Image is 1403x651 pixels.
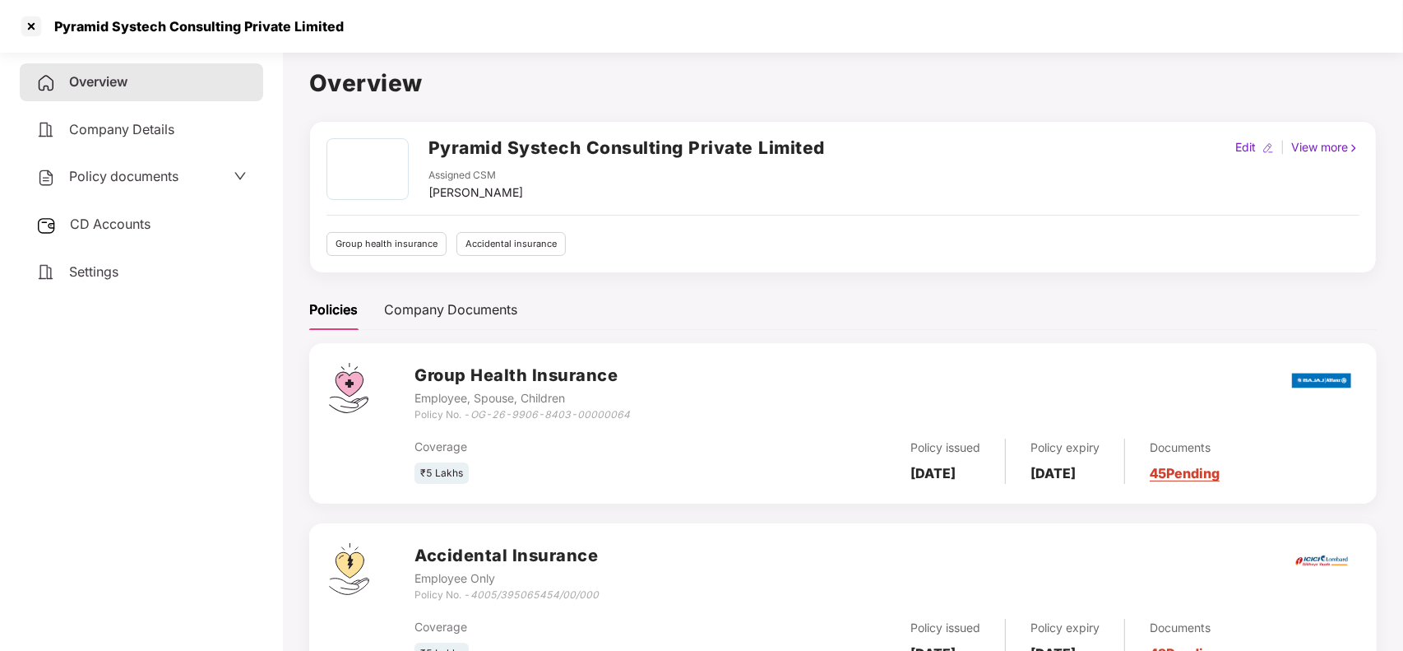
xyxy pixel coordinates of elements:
[470,408,630,421] i: OG-26-9906-8403-00000064
[428,184,523,202] div: [PERSON_NAME]
[456,232,566,256] div: Accidental insurance
[1292,551,1351,571] img: icici.png
[70,216,150,232] span: CD Accounts
[428,168,523,184] div: Assigned CSM
[1348,142,1359,154] img: rightIcon
[910,465,956,481] b: [DATE]
[414,543,599,569] h3: Accidental Insurance
[1232,138,1259,156] div: Edit
[1030,465,1076,481] b: [DATE]
[234,170,247,183] span: down
[36,263,56,282] img: svg+xml;base64,PHN2ZyB4bWxucz0iaHR0cDovL3d3dy53My5vcmcvMjAwMC9zdmciIHdpZHRoPSIyNCIgaGVpZ2h0PSIyNC...
[69,121,174,137] span: Company Details
[470,588,599,601] i: 4005/395065454/00/000
[1030,439,1100,457] div: Policy expiry
[414,618,729,636] div: Coverage
[309,65,1377,101] h1: Overview
[309,300,358,320] div: Policies
[326,232,447,256] div: Group health insurance
[69,263,118,280] span: Settings
[1288,138,1363,156] div: View more
[69,73,127,90] span: Overview
[414,463,469,485] div: ₹5 Lakhs
[414,438,729,456] div: Coverage
[329,363,368,413] img: svg+xml;base64,PHN2ZyB4bWxucz0iaHR0cDovL3d3dy53My5vcmcvMjAwMC9zdmciIHdpZHRoPSI0Ny43MTQiIGhlaWdodD...
[1262,142,1274,154] img: editIcon
[428,134,825,161] h2: Pyramid Systech Consulting Private Limited
[1292,362,1351,399] img: bajaj.png
[414,389,630,407] div: Employee, Spouse, Children
[414,363,630,388] h3: Group Health Insurance
[36,216,57,235] img: svg+xml;base64,PHN2ZyB3aWR0aD0iMjUiIGhlaWdodD0iMjQiIHZpZXdCb3g9IjAgMCAyNSAyNCIgZmlsbD0ibm9uZSIgeG...
[36,168,56,188] img: svg+xml;base64,PHN2ZyB4bWxucz0iaHR0cDovL3d3dy53My5vcmcvMjAwMC9zdmciIHdpZHRoPSIyNCIgaGVpZ2h0PSIyNC...
[36,73,56,93] img: svg+xml;base64,PHN2ZyB4bWxucz0iaHR0cDovL3d3dy53My5vcmcvMjAwMC9zdmciIHdpZHRoPSIyNCIgaGVpZ2h0PSIyNC...
[414,588,599,603] div: Policy No. -
[36,120,56,140] img: svg+xml;base64,PHN2ZyB4bWxucz0iaHR0cDovL3d3dy53My5vcmcvMjAwMC9zdmciIHdpZHRoPSIyNCIgaGVpZ2h0PSIyNC...
[1150,465,1220,481] a: 45 Pending
[1150,439,1220,457] div: Documents
[1277,138,1288,156] div: |
[384,300,517,320] div: Company Documents
[44,18,344,35] div: Pyramid Systech Consulting Private Limited
[910,439,980,457] div: Policy issued
[910,619,980,637] div: Policy issued
[1150,619,1220,637] div: Documents
[414,570,599,588] div: Employee Only
[69,168,178,184] span: Policy documents
[414,407,630,423] div: Policy No. -
[329,543,369,595] img: svg+xml;base64,PHN2ZyB4bWxucz0iaHR0cDovL3d3dy53My5vcmcvMjAwMC9zdmciIHdpZHRoPSI0OS4zMjEiIGhlaWdodD...
[1030,619,1100,637] div: Policy expiry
